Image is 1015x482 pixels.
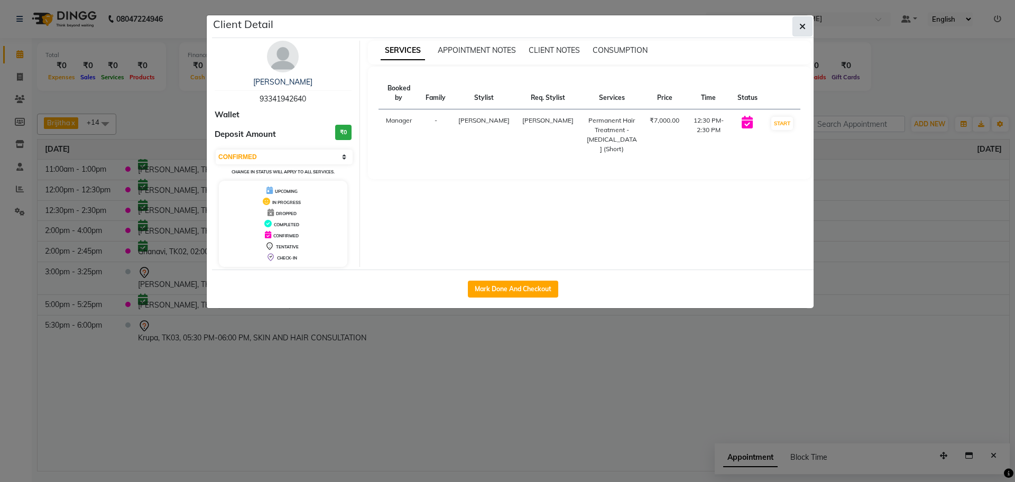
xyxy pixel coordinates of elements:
th: Booked by [379,77,420,109]
span: UPCOMING [275,189,298,194]
span: 93341942640 [260,94,306,104]
span: [PERSON_NAME] [458,116,510,124]
button: START [771,117,793,130]
span: IN PROGRESS [272,200,301,205]
div: ₹7,000.00 [650,116,679,125]
span: CONFIRMED [273,233,299,238]
span: TENTATIVE [276,244,299,249]
span: CONSUMPTION [593,45,648,55]
td: Manager [379,109,420,161]
span: APPOINTMENT NOTES [438,45,516,55]
span: Deposit Amount [215,128,276,141]
h3: ₹0 [335,125,352,140]
div: Permanent Hair Treatment - [MEDICAL_DATA] (Short) [586,116,637,154]
th: Status [731,77,764,109]
th: Time [686,77,731,109]
th: Family [419,77,452,109]
th: Services [580,77,643,109]
img: avatar [267,41,299,72]
td: - [419,109,452,161]
th: Price [643,77,686,109]
th: Req. Stylist [516,77,580,109]
small: Change in status will apply to all services. [232,169,335,174]
span: SERVICES [381,41,425,60]
button: Mark Done And Checkout [468,281,558,298]
th: Stylist [452,77,516,109]
span: [PERSON_NAME] [522,116,574,124]
span: COMPLETED [274,222,299,227]
a: [PERSON_NAME] [253,77,312,87]
span: Wallet [215,109,239,121]
span: CLIENT NOTES [529,45,580,55]
h5: Client Detail [213,16,273,32]
span: DROPPED [276,211,297,216]
td: 12:30 PM-2:30 PM [686,109,731,161]
span: CHECK-IN [277,255,297,261]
